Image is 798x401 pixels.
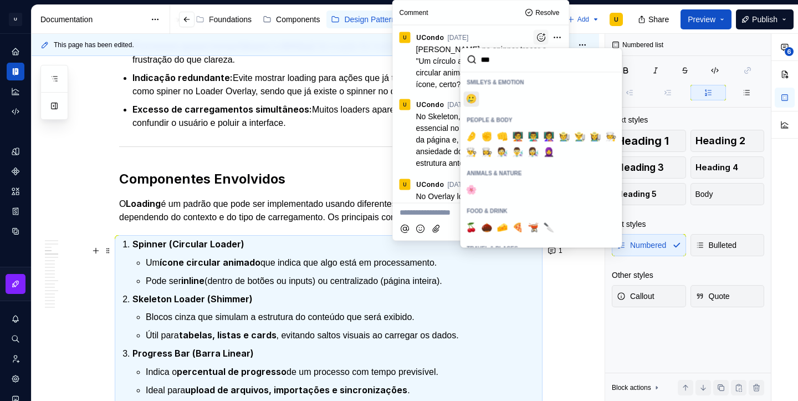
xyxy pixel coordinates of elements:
strong: Excesso de carregamentos simultâneos: [132,104,312,115]
strong: inline [181,275,204,286]
span: 🫕 [529,222,538,233]
strong: percentual de progresso [177,366,287,377]
span: Smileys & emotion [467,79,524,85]
button: Callout [612,285,686,307]
div: Foundations [209,14,252,25]
div: Invite team [7,350,24,368]
span: 1 [559,246,562,255]
button: Heading 1 [612,130,686,152]
strong: Spinner (Circular Loader) [132,238,244,250]
div: U [9,13,22,26]
span: 🧕 [545,146,554,158]
strong: Skeleton Loader (Shimmer) [132,293,253,304]
span: 👩‍🔬 [529,146,538,158]
span: 🧑‍🔬 [498,146,507,158]
p: Pode ser (dentro de botões ou inputs) ou centralizado (página inteira). [146,274,538,288]
button: Heading 4 [690,156,765,179]
button: Heading 5 [612,183,686,205]
button: Preview [681,9,731,29]
strong: Componentes Envolvidos [119,171,285,187]
a: Assets [7,182,24,200]
button: Heading 3 [612,156,686,179]
button: Share [632,9,676,29]
button: Add emoji [413,221,428,236]
div: Documentation [7,63,24,80]
span: Bulleted [695,240,737,251]
a: Design tokens [7,143,24,160]
button: More [550,30,565,45]
strong: Loading [126,198,161,209]
button: 1 [545,243,567,258]
span: 👨‍🔬 [514,146,523,158]
p: Blocos cinza que simulam a estrutura do conteúdo que será exibido. [146,311,538,324]
div: Other styles [612,270,653,281]
span: Animals & nature [467,170,521,176]
span: Travel & places [467,245,518,251]
span: uCondo [416,100,444,109]
div: Documentation [40,14,145,25]
span: Resolve [535,8,559,17]
a: Storybook stories [7,202,24,220]
span: 🧀 [498,222,507,233]
div: Text styles [612,114,648,125]
span: 🌰 [483,222,492,233]
span: 🧑‍🍳 [607,131,616,142]
strong: upload de arquivos, importações e sincronizações [185,384,407,395]
span: Callout [617,291,654,302]
span: 👩‍🏫 [545,131,554,142]
span: 6 [785,47,794,56]
button: Search ⌘K [7,330,24,348]
a: Analytics [7,83,24,100]
span: 👩‍🍳 [483,146,492,158]
button: Resolve [521,5,564,21]
button: Mention someone [397,221,412,236]
span: Quote [695,291,730,302]
span: Publish [752,14,777,25]
a: Components [7,163,24,180]
div: Composer editor [397,204,565,219]
strong: Progress Bar (Barra Linear) [132,348,254,359]
button: Heading 2 [690,130,765,152]
span: No Skeleton, adicionaria: "O skeleton é essencial no UX por revelar a arquitetura da página e, ps... [416,111,565,167]
p: Ideal para . [146,383,538,397]
button: Notifications [7,310,24,328]
span: Share [648,14,669,25]
span: 👨‍🍳 [467,146,476,158]
div: Code automation [7,103,24,120]
span: Preview [688,14,715,25]
div: U [614,15,618,24]
span: Heading 4 [695,162,738,173]
div: U [403,33,407,42]
div: U [403,100,407,109]
p: Um que indica que algo está em processamento. [146,256,538,270]
span: 🔪 [545,222,554,233]
a: Home [7,43,24,60]
span: 👊 [498,131,507,142]
button: U [2,7,29,31]
strong: tabelas, listas e cards [179,329,277,341]
button: Body [690,183,765,205]
span: uCondo [416,180,444,189]
span: 🤌 [467,131,476,142]
span: uCondo [416,33,444,42]
span: Food & drink [467,207,507,214]
div: Design Patterns [344,14,400,25]
span: 👨‍🏫 [529,131,538,142]
a: Settings [7,370,24,388]
span: 🧑‍🏫 [514,131,523,142]
strong: Indicação redundante: [132,72,233,83]
span: 👩‍🌾 [591,131,600,142]
button: Bulleted [690,234,765,256]
a: Data sources [7,222,24,240]
p: Evite mostrar loading para ações que já têm outro feedback visual claro, como spiner no Loader Ov... [132,71,538,98]
span: People & body [467,116,512,123]
button: Quote [690,285,765,307]
span: Heading 2 [695,135,745,146]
